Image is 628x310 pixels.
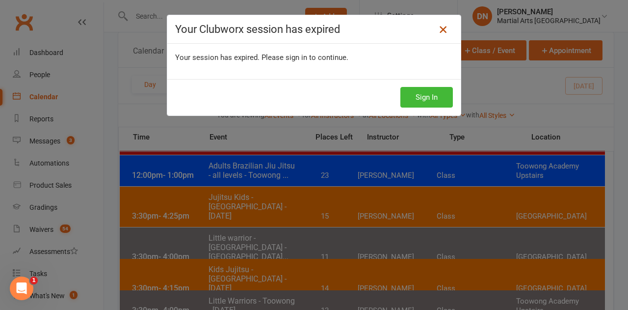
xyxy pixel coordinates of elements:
[400,87,453,108] button: Sign In
[175,23,453,35] h4: Your Clubworx session has expired
[175,53,348,62] span: Your session has expired. Please sign in to continue.
[30,277,38,284] span: 1
[10,277,33,300] iframe: Intercom live chat
[435,22,451,37] a: Close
